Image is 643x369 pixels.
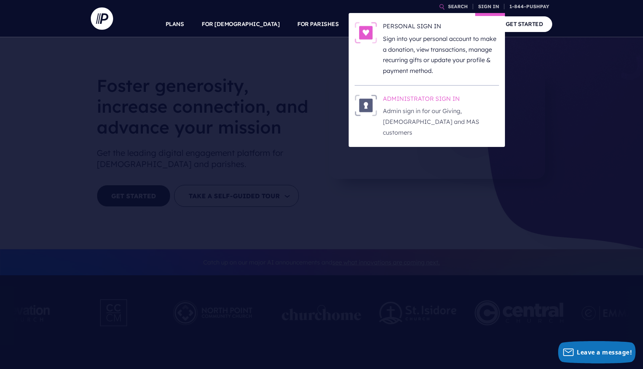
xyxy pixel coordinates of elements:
a: COMPANY [451,11,479,37]
a: ADMINISTRATOR SIGN IN - Illustration ADMINISTRATOR SIGN IN Admin sign in for our Giving, [DEMOGRA... [355,94,499,138]
h6: PERSONAL SIGN IN [383,22,499,33]
a: FOR [DEMOGRAPHIC_DATA] [202,11,279,37]
h6: ADMINISTRATOR SIGN IN [383,94,499,106]
p: Admin sign in for our Giving, [DEMOGRAPHIC_DATA] and MAS customers [383,106,499,138]
a: FOR PARISHES [297,11,339,37]
span: Leave a message! [577,348,632,356]
a: EXPLORE [407,11,434,37]
a: GET STARTED [496,16,553,32]
p: Sign into your personal account to make a donation, view transactions, manage recurring gifts or ... [383,33,499,76]
a: PERSONAL SIGN IN - Illustration PERSONAL SIGN IN Sign into your personal account to make a donati... [355,22,499,76]
img: ADMINISTRATOR SIGN IN - Illustration [355,94,377,116]
a: SOLUTIONS [356,11,390,37]
button: Leave a message! [558,341,636,363]
a: PLANS [166,11,184,37]
img: PERSONAL SIGN IN - Illustration [355,22,377,44]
